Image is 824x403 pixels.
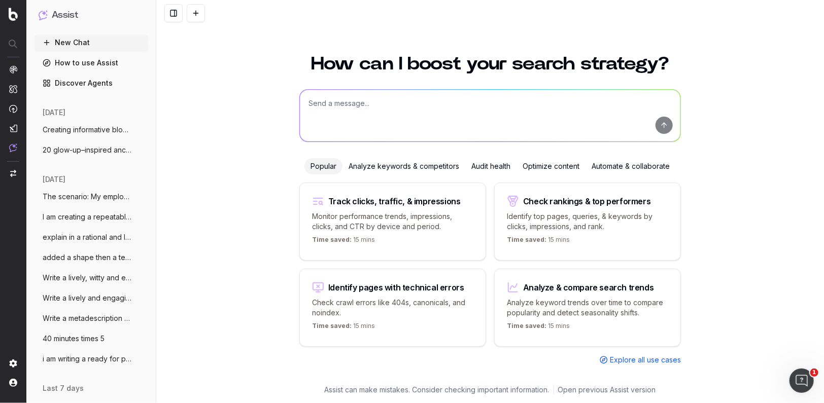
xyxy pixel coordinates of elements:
[328,197,461,205] div: Track clicks, traffic, & impressions
[312,211,473,232] p: Monitor performance trends, impressions, clicks, and CTR by device and period.
[517,158,586,174] div: Optimize content
[43,354,132,364] span: i am writing a ready for pick up email w
[35,55,148,71] a: How to use Assist
[9,143,17,152] img: Assist
[43,232,132,242] span: explain in a rational and logical manner
[35,310,148,326] button: Write a metadescription for [PERSON_NAME]
[465,158,517,174] div: Audit health
[39,10,48,20] img: Assist
[299,55,681,73] h1: How can I boost your search strategy?
[35,351,148,367] button: i am writing a ready for pick up email w
[43,192,132,202] span: The scenario: My employee is on to a sec
[43,145,132,155] span: 20 glow-up–inspired anchor text lines fo
[52,8,78,22] h1: Assist
[312,322,375,334] p: 15 mins
[558,385,656,395] a: Open previous Assist version
[507,322,546,329] span: Time saved:
[43,252,132,263] span: added a shape then a text box within on
[610,355,681,365] span: Explore all use cases
[10,170,16,177] img: Switch project
[507,322,570,334] p: 15 mins
[9,8,18,21] img: Botify logo
[9,379,17,387] img: My account
[328,283,464,291] div: Identify pages with technical errors
[35,270,148,286] button: Write a lively, witty and engaging meta
[523,283,654,291] div: Analyze & compare search trends
[35,290,148,306] button: Write a lively and engaging metadescript
[35,75,148,91] a: Discover Agents
[43,273,132,283] span: Write a lively, witty and engaging meta
[9,65,17,74] img: Analytics
[507,211,668,232] p: Identify top pages, queries, & keywords by clicks, impressions, and rank.
[523,197,651,205] div: Check rankings & top performers
[9,124,17,132] img: Studio
[35,142,148,158] button: 20 glow-up–inspired anchor text lines fo
[810,369,818,377] span: 1
[507,298,668,318] p: Analyze keyword trends over time to compare popularity and detect seasonality shifts.
[600,355,681,365] a: Explore all use cases
[304,158,342,174] div: Popular
[35,34,148,51] button: New Chat
[43,293,132,303] span: Write a lively and engaging metadescript
[9,104,17,113] img: Activation
[325,385,550,395] p: Assist can make mistakes. Consider checking important information.
[43,125,132,135] span: Creating informative block (of this leng
[35,122,148,138] button: Creating informative block (of this leng
[43,313,132,323] span: Write a metadescription for [PERSON_NAME]
[43,334,105,344] span: 40 minutes times 5
[9,359,17,368] img: Setting
[35,249,148,266] button: added a shape then a text box within on
[35,189,148,205] button: The scenario: My employee is on to a sec
[789,369,814,393] iframe: Intercom live chat
[43,174,65,185] span: [DATE]
[507,236,570,248] p: 15 mins
[9,85,17,93] img: Intelligence
[586,158,676,174] div: Automate & collaborate
[312,298,473,318] p: Check crawl errors like 404s, canonicals, and noindex.
[43,383,84,393] span: last 7 days
[35,229,148,245] button: explain in a rational and logical manner
[43,107,65,118] span: [DATE]
[39,8,144,22] button: Assist
[312,236,375,248] p: 15 mins
[507,236,546,243] span: Time saved:
[342,158,465,174] div: Analyze keywords & competitors
[43,212,132,222] span: I am creating a repeatable prompt to gen
[312,236,352,243] span: Time saved:
[35,331,148,347] button: 40 minutes times 5
[312,322,352,329] span: Time saved:
[35,209,148,225] button: I am creating a repeatable prompt to gen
